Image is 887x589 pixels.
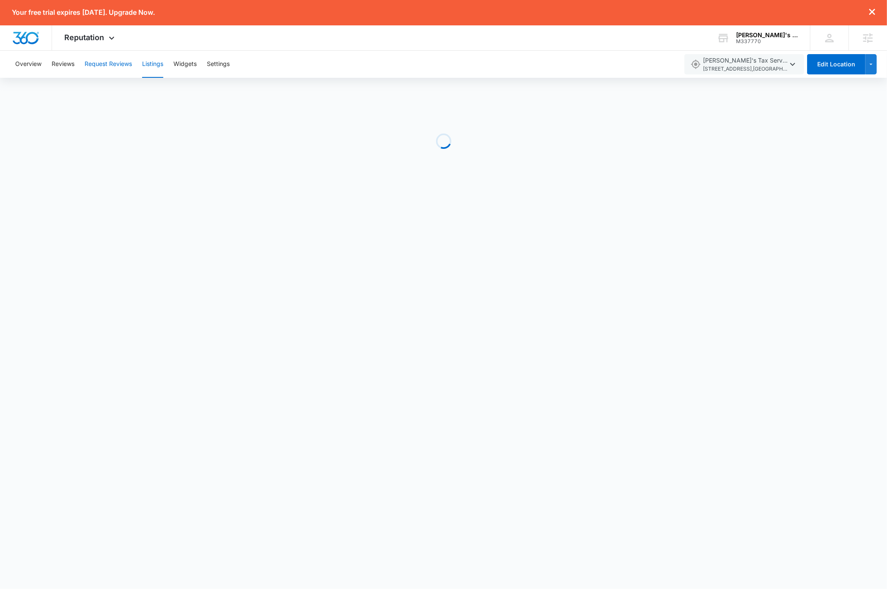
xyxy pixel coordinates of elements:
button: Overview [15,51,41,78]
button: Reviews [52,51,74,78]
div: Reputation [52,25,129,50]
button: dismiss this dialog [869,8,875,16]
div: account id [736,38,798,44]
div: account name [736,32,798,38]
button: Settings [207,51,230,78]
span: Reputation [65,33,104,42]
span: [STREET_ADDRESS] , [GEOGRAPHIC_DATA] , WA [703,65,788,73]
span: [PERSON_NAME]'s Tax Service [703,56,788,73]
button: Listings [142,51,163,78]
button: Edit Location [807,54,865,74]
button: Request Reviews [85,51,132,78]
button: [PERSON_NAME]'s Tax Service[STREET_ADDRESS],[GEOGRAPHIC_DATA],WA [684,54,804,74]
p: Your free trial expires [DATE]. Upgrade Now. [12,8,155,16]
button: Widgets [173,51,197,78]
